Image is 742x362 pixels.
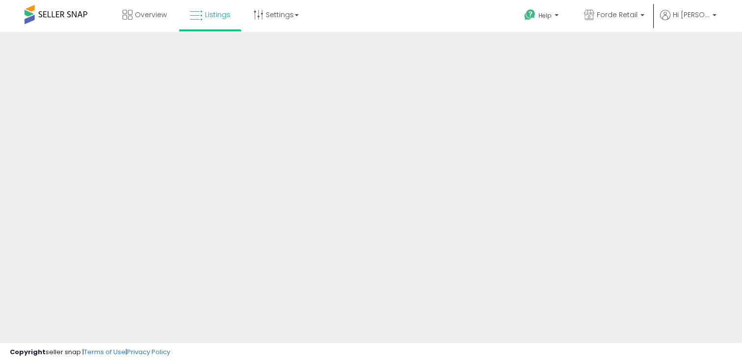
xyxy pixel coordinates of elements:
strong: Copyright [10,347,46,357]
a: Hi [PERSON_NAME] [660,10,716,32]
span: Forde Retail [597,10,638,20]
i: Get Help [524,9,536,21]
a: Terms of Use [84,347,126,357]
div: seller snap | | [10,348,170,357]
span: Help [538,11,552,20]
a: Privacy Policy [127,347,170,357]
a: Help [516,1,568,32]
span: Hi [PERSON_NAME] [673,10,710,20]
span: Listings [205,10,230,20]
span: Overview [135,10,167,20]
